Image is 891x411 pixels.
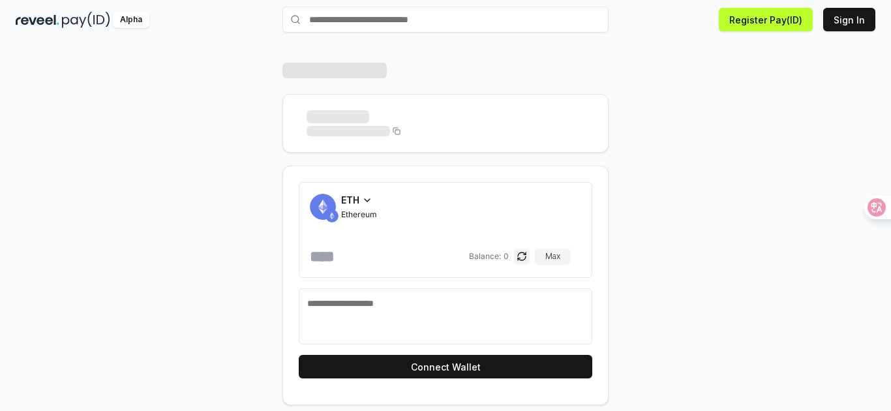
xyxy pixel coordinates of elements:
img: ETH.svg [325,209,339,222]
span: Ethereum [341,209,377,220]
button: Sign In [823,8,875,31]
div: Alpha [113,12,149,28]
img: pay_id [62,12,110,28]
span: 0 [504,251,509,262]
span: ETH [341,193,359,207]
img: reveel_dark [16,12,59,28]
button: Register Pay(ID) [719,8,813,31]
span: Balance: [469,251,501,262]
button: Max [535,249,571,264]
button: Connect Wallet [299,355,592,378]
